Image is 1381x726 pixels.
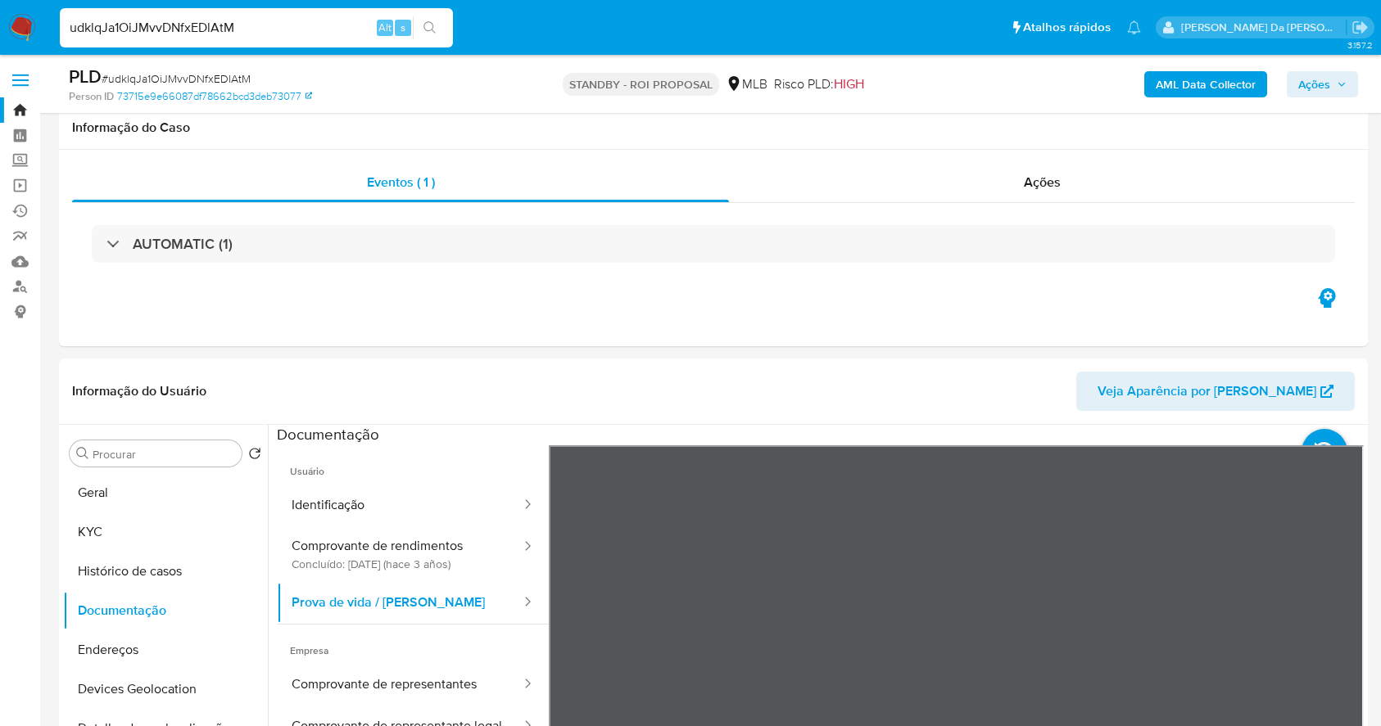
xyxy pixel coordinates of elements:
[69,63,102,89] b: PLD
[1098,372,1316,411] span: Veja Aparência por [PERSON_NAME]
[72,383,206,399] h1: Informação do Usuário
[93,447,235,462] input: Procurar
[92,225,1335,263] div: AUTOMATIC (1)
[1156,71,1256,97] b: AML Data Collector
[133,235,233,253] h3: AUTOMATIC (1)
[1298,71,1330,97] span: Ações
[834,74,864,93] span: HIGH
[774,75,864,93] span: Risco PLD:
[248,447,261,465] button: Retornar ao pedido padrão
[1352,19,1369,36] a: Sair
[76,447,89,460] button: Procurar
[1024,173,1061,192] span: Ações
[60,17,453,38] input: Pesquise usuários ou casos...
[1127,20,1141,34] a: Notificações
[1181,20,1347,35] p: patricia.varelo@mercadopago.com.br
[1076,372,1355,411] button: Veja Aparência por [PERSON_NAME]
[367,173,435,192] span: Eventos ( 1 )
[63,591,268,630] button: Documentação
[63,473,268,512] button: Geral
[72,119,1355,136] h1: Informação do Caso
[726,75,767,93] div: MLB
[63,512,268,552] button: KYC
[1144,71,1267,97] button: AML Data Collector
[63,670,268,709] button: Devices Geolocation
[378,20,392,35] span: Alt
[63,552,268,591] button: Histórico de casos
[102,70,251,87] span: # udklqJa1OiJMvvDNfxEDlAtM
[563,73,719,96] p: STANDBY - ROI PROPOSAL
[1287,71,1358,97] button: Ações
[69,89,114,104] b: Person ID
[413,16,446,39] button: search-icon
[117,89,312,104] a: 73715e9e66087df78662bcd3deb73077
[401,20,405,35] span: s
[63,630,268,670] button: Endereços
[1023,19,1111,36] span: Atalhos rápidos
